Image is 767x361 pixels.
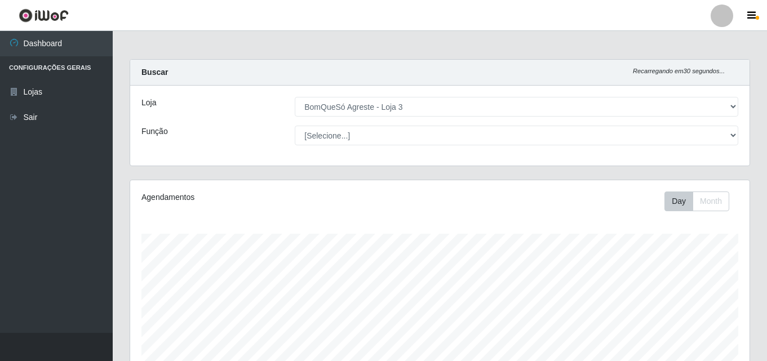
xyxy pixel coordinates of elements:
[664,191,693,211] button: Day
[633,68,725,74] i: Recarregando em 30 segundos...
[693,191,729,211] button: Month
[664,191,729,211] div: First group
[19,8,69,23] img: CoreUI Logo
[141,97,156,109] label: Loja
[141,191,380,203] div: Agendamentos
[141,68,168,77] strong: Buscar
[664,191,738,211] div: Toolbar with button groups
[141,126,168,137] label: Função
